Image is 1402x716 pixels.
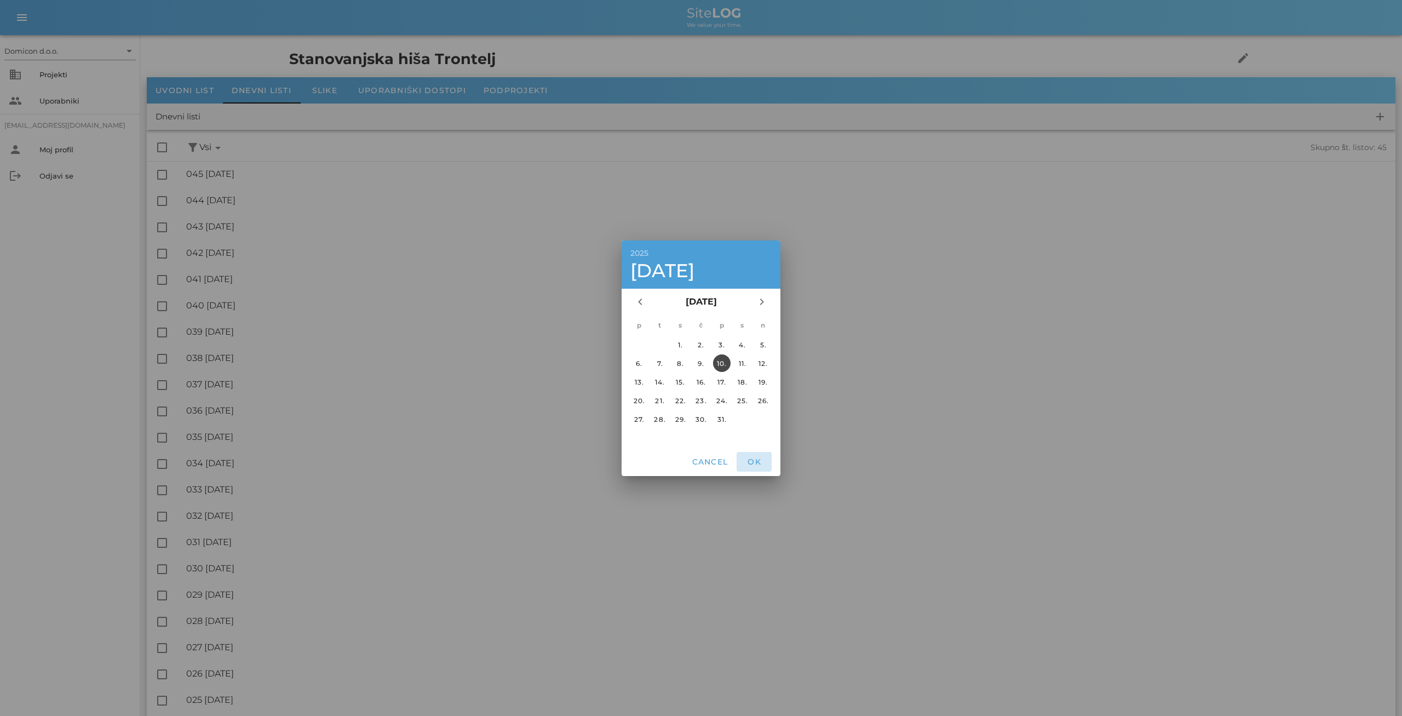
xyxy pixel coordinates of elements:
button: 10. [713,354,731,372]
th: t [650,316,670,335]
button: 17. [713,373,731,391]
div: 8. [671,359,689,367]
th: s [670,316,690,335]
div: 26. [754,396,772,404]
th: p [629,316,649,335]
button: 26. [754,392,772,409]
div: 21. [651,396,669,404]
button: 2. [692,336,710,353]
div: [DATE] [630,261,772,280]
i: chevron_right [755,295,768,308]
div: 4. [733,340,751,348]
button: 19. [754,373,772,391]
iframe: Chat Widget [1245,598,1402,716]
i: chevron_left [634,295,647,308]
div: 10. [713,359,731,367]
span: OK [741,457,767,467]
button: 4. [733,336,751,353]
div: 25. [733,396,751,404]
button: 5. [754,336,772,353]
th: p [712,316,732,335]
div: 12. [754,359,772,367]
div: 31. [713,415,731,423]
button: 27. [630,410,648,428]
button: 1. [671,336,689,353]
button: 11. [733,354,751,372]
button: 14. [651,373,669,391]
button: 18. [733,373,751,391]
button: 7. [651,354,669,372]
th: č [691,316,711,335]
button: 23. [692,392,710,409]
div: 14. [651,377,669,386]
button: 28. [651,410,669,428]
button: 9. [692,354,710,372]
span: Cancel [691,457,728,467]
button: [DATE] [681,291,721,313]
div: 28. [651,415,669,423]
div: 2. [692,340,710,348]
div: 20. [630,396,648,404]
button: 20. [630,392,648,409]
button: 6. [630,354,648,372]
th: s [733,316,752,335]
div: 9. [692,359,710,367]
div: 5. [754,340,772,348]
div: 6. [630,359,648,367]
button: Naslednji mesec [752,292,772,312]
button: 12. [754,354,772,372]
div: 17. [713,377,731,386]
div: 19. [754,377,772,386]
div: 27. [630,415,648,423]
button: 3. [713,336,731,353]
div: Pripomoček za klepet [1245,598,1402,716]
div: 18. [733,377,751,386]
button: 30. [692,410,710,428]
button: 31. [713,410,731,428]
button: 8. [671,354,689,372]
div: 13. [630,377,648,386]
button: 24. [713,392,731,409]
button: 29. [671,410,689,428]
div: 1. [671,340,689,348]
button: 22. [671,392,689,409]
div: 7. [651,359,669,367]
button: 25. [733,392,751,409]
button: Prejšnji mesec [630,292,650,312]
button: 15. [671,373,689,391]
div: 2025 [630,249,772,257]
div: 22. [671,396,689,404]
div: 29. [671,415,689,423]
button: 16. [692,373,710,391]
div: 11. [733,359,751,367]
div: 16. [692,377,710,386]
div: 30. [692,415,710,423]
div: 24. [713,396,731,404]
button: 13. [630,373,648,391]
button: OK [737,452,772,472]
div: 3. [713,340,731,348]
div: 23. [692,396,710,404]
div: 15. [671,377,689,386]
button: 21. [651,392,669,409]
button: Cancel [687,452,732,472]
th: n [753,316,773,335]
